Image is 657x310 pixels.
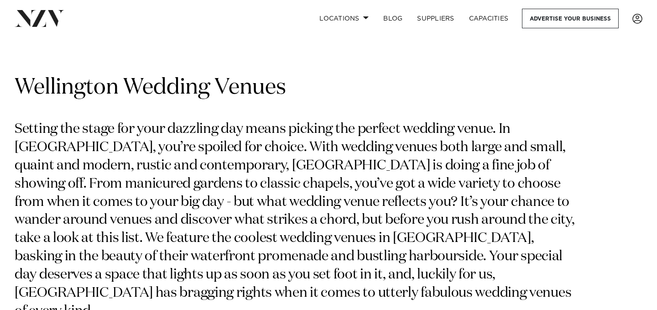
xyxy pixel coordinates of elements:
[15,10,64,26] img: nzv-logo.png
[312,9,376,28] a: Locations
[462,9,516,28] a: Capacities
[410,9,461,28] a: SUPPLIERS
[522,9,619,28] a: Advertise your business
[376,9,410,28] a: BLOG
[15,74,642,102] h1: Wellington Wedding Venues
